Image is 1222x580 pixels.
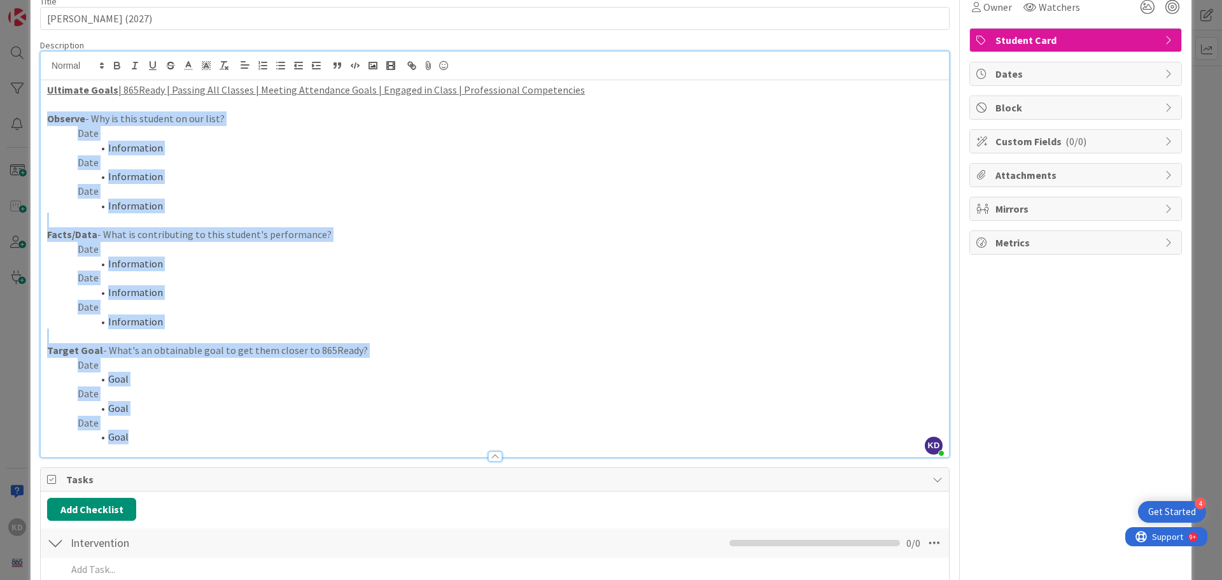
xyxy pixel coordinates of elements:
[62,372,943,386] li: Goal
[995,235,1158,250] span: Metrics
[47,498,136,521] button: Add Checklist
[906,535,920,551] span: 0 / 0
[64,5,71,15] div: 9+
[1148,506,1196,518] div: Get Started
[47,184,943,199] p: Date
[47,344,103,357] strong: Target Goal
[62,199,943,213] li: Information
[47,155,943,170] p: Date
[47,242,943,257] p: Date
[27,2,58,17] span: Support
[1195,498,1206,509] div: 4
[40,7,950,30] input: type card name here...
[62,141,943,155] li: Information
[47,83,118,96] u: Ultimate Goals
[995,32,1158,48] span: Student Card
[47,228,97,241] strong: Facts/Data
[47,271,943,285] p: Date
[47,343,943,358] p: - What's an obtainable goal to get them closer to 865Ready?
[1138,501,1206,523] div: Open Get Started checklist, remaining modules: 4
[995,100,1158,115] span: Block
[47,126,943,141] p: Date
[47,227,943,242] p: - What is contributing to this student's performance?
[1065,135,1086,148] span: ( 0/0 )
[62,315,943,329] li: Information
[995,66,1158,81] span: Dates
[62,169,943,184] li: Information
[995,134,1158,149] span: Custom Fields
[62,401,943,416] li: Goal
[47,111,943,126] p: - Why is this student on our list?
[47,112,85,125] strong: Observe
[47,300,943,315] p: Date
[995,201,1158,216] span: Mirrors
[47,386,943,401] p: Date
[62,257,943,271] li: Information
[66,472,926,487] span: Tasks
[62,430,943,444] li: Goal
[995,167,1158,183] span: Attachments
[47,358,943,372] p: Date
[47,416,943,430] p: Date
[925,437,943,455] span: KD
[62,285,943,300] li: Information
[40,39,84,51] span: Description
[118,83,585,96] u: | 865Ready | Passing All Classes | Meeting Attendance Goals | Engaged in Class | Professional Com...
[66,532,353,555] input: Add Checklist...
